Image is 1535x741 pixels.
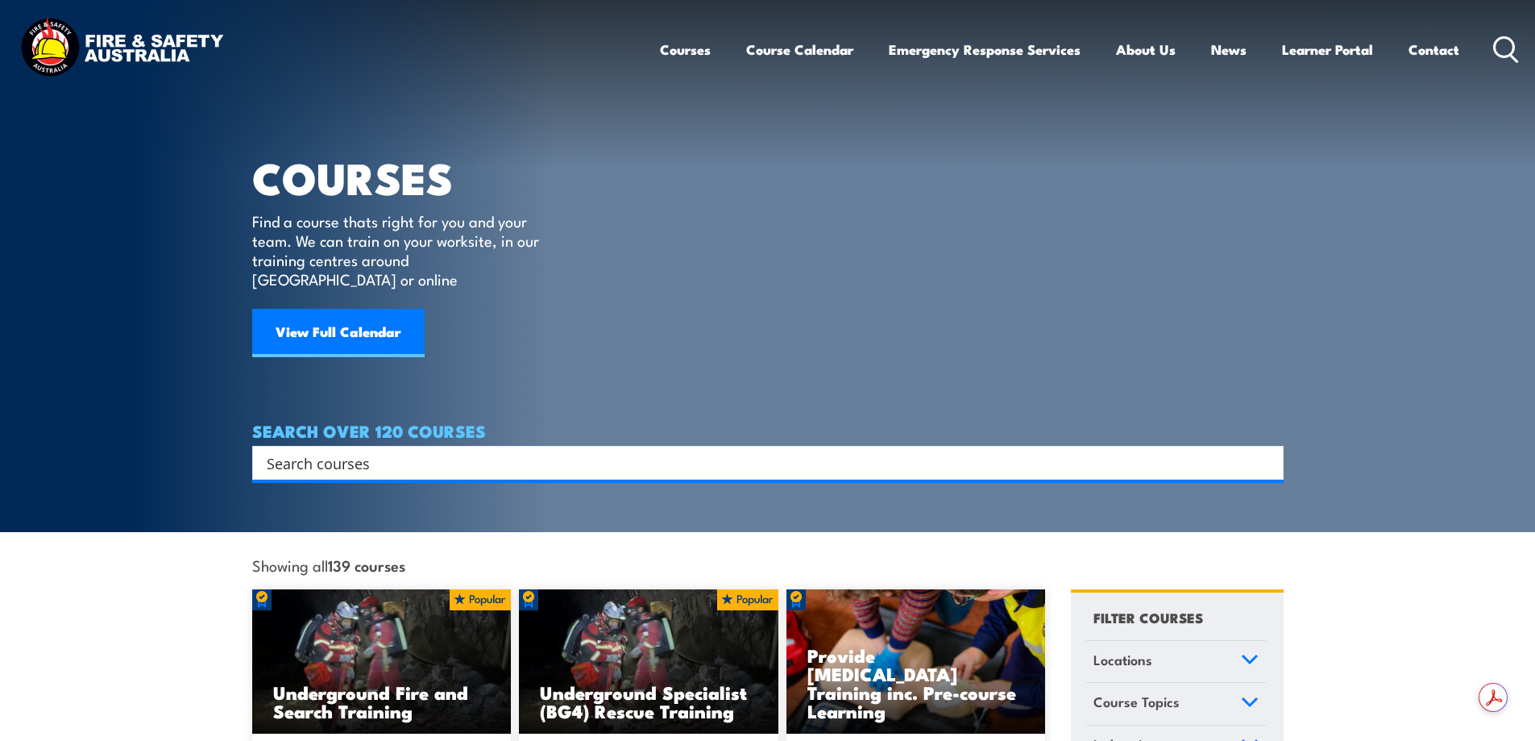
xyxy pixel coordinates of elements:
img: Underground mine rescue [519,589,778,735]
img: Low Voltage Rescue and Provide CPR [786,589,1046,735]
strong: 139 courses [328,554,405,576]
a: Contact [1408,28,1459,71]
a: Underground Fire and Search Training [252,589,512,735]
button: Search magnifier button [1255,452,1278,474]
p: Find a course thats right for you and your team. We can train on your worksite, in our training c... [252,211,546,289]
h4: FILTER COURSES [1093,606,1203,628]
h4: SEARCH OVER 120 COURSES [252,422,1284,439]
span: Showing all [252,556,405,573]
a: News [1211,28,1247,71]
form: Search form [270,452,1251,474]
a: Courses [660,28,711,71]
a: View Full Calendar [252,309,425,357]
span: Course Topics [1093,691,1180,713]
h3: Provide [MEDICAL_DATA] Training inc. Pre-course Learning [807,646,1025,720]
a: Locations [1086,641,1266,683]
span: Locations [1093,649,1152,671]
a: About Us [1116,28,1176,71]
a: Provide [MEDICAL_DATA] Training inc. Pre-course Learning [786,589,1046,735]
img: Underground mine rescue [252,589,512,735]
h3: Underground Fire and Search Training [273,683,491,720]
a: Underground Specialist (BG4) Rescue Training [519,589,778,735]
input: Search input [267,451,1248,475]
h1: COURSES [252,158,562,196]
a: Learner Portal [1282,28,1373,71]
a: Course Calendar [746,28,853,71]
a: Course Topics [1086,683,1266,725]
a: Emergency Response Services [889,28,1081,71]
h3: Underground Specialist (BG4) Rescue Training [540,683,757,720]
